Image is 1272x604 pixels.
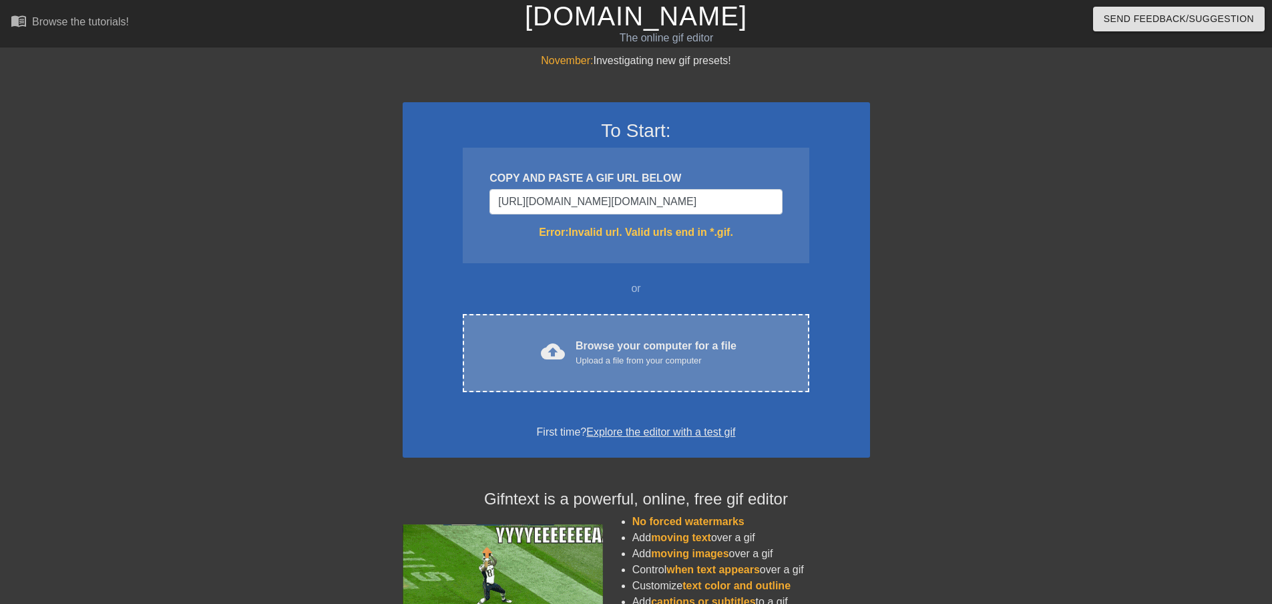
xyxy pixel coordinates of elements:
span: menu_book [11,13,27,29]
a: [DOMAIN_NAME] [525,1,747,31]
span: November: [541,55,593,66]
span: cloud_upload [541,339,565,363]
li: Add over a gif [632,546,870,562]
h3: To Start: [420,120,853,142]
button: Send Feedback/Suggestion [1093,7,1265,31]
li: Control over a gif [632,562,870,578]
h4: Gifntext is a powerful, online, free gif editor [403,490,870,509]
span: moving images [651,548,728,559]
div: Error: Invalid url. Valid urls end in *.gif. [489,224,782,241]
div: The online gif editor [431,30,902,46]
div: Investigating new gif presets! [403,53,870,69]
span: text color and outline [682,580,791,591]
input: Username [489,189,782,214]
div: Upload a file from your computer [576,354,736,367]
span: No forced watermarks [632,516,745,527]
div: Browse the tutorials! [32,16,129,27]
div: COPY AND PASTE A GIF URL BELOW [489,170,782,186]
div: First time? [420,424,853,440]
div: or [437,281,835,297]
div: Browse your computer for a file [576,338,736,367]
span: Send Feedback/Suggestion [1104,11,1254,27]
a: Explore the editor with a test gif [586,426,735,438]
li: Add over a gif [632,530,870,546]
span: moving text [651,532,711,543]
li: Customize [632,578,870,594]
a: Browse the tutorials! [11,13,129,33]
span: when text appears [666,564,760,575]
